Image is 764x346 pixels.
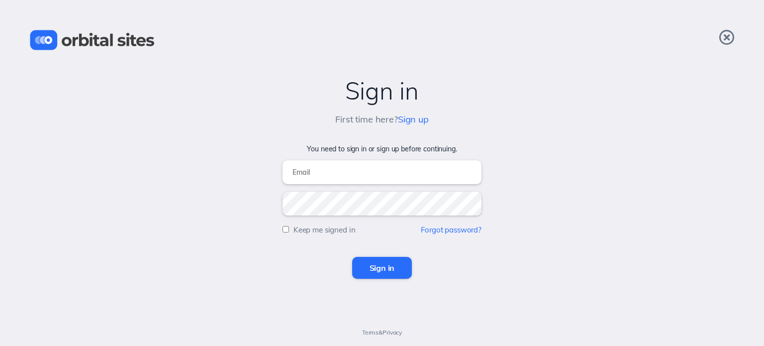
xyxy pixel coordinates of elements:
input: Email [283,160,481,184]
label: Keep me signed in [293,225,356,234]
h2: Sign in [10,77,754,105]
a: Forgot password? [421,225,481,234]
h5: First time here? [335,115,429,125]
input: Sign in [352,257,412,279]
a: Terms [362,329,379,336]
img: Orbital Sites Logo [30,30,155,50]
a: Privacy [382,329,402,336]
form: You need to sign in or sign up before continuing. [10,145,754,279]
a: Sign up [398,114,429,125]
